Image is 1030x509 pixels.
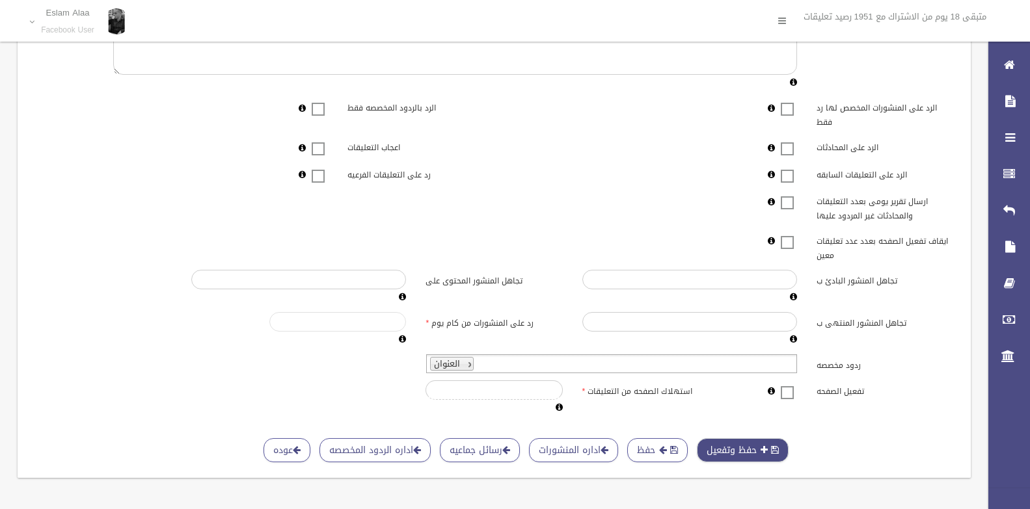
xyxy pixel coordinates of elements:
label: الرد على التعليقات السابقه [807,164,963,182]
label: الرد بالردود المخصصه فقط [338,98,494,116]
label: ارسال تقرير يومى بعدد التعليقات والمحادثات غير المردود عليها [807,191,963,224]
button: حفظ وتفعيل [697,438,789,462]
label: اعجاب التعليقات [338,137,494,155]
label: استهلاك الصفحه من التعليقات [573,380,729,398]
p: Eslam Alaa [41,8,94,18]
label: ردود مخصصه [807,354,963,372]
label: ايقاف تفعيل الصفحه بعدد عدد تعليقات معين [807,230,963,263]
a: رسائل جماعيه [440,438,520,462]
label: رد على المنشورات من كام يوم [416,312,572,330]
label: الرد على المحادثات [807,137,963,155]
label: رد على التعليقات الفرعيه [338,164,494,182]
a: اداره الردود المخصصه [319,438,431,462]
label: تجاهل المنشور البادئ ب [807,270,963,288]
label: الرد على المنشورات المخصص لها رد فقط [807,98,963,130]
label: تجاهل المنشور المحتوى على [416,270,572,288]
button: حفظ [627,438,688,462]
a: اداره المنشورات [529,438,618,462]
label: تفعيل الصفحه [807,380,963,398]
span: العنوان [434,356,460,372]
a: عوده [264,438,310,462]
label: تجاهل المنشور المنتهى ب [807,312,963,330]
small: Facebook User [41,25,94,35]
